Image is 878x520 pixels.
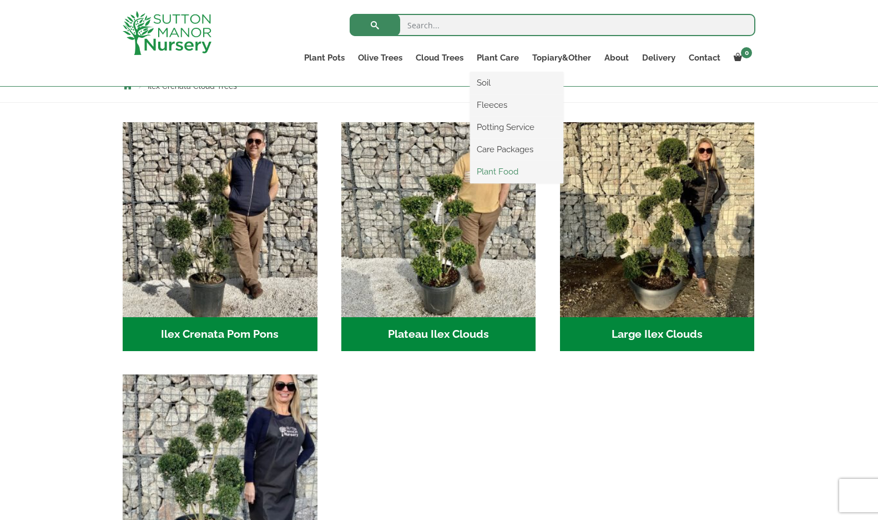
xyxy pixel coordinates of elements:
[341,122,536,351] a: Visit product category Plateau Ilex Clouds
[682,50,727,66] a: Contact
[470,50,526,66] a: Plant Care
[297,50,351,66] a: Plant Pots
[351,50,409,66] a: Olive Trees
[470,97,563,113] a: Fleeces
[470,141,563,158] a: Care Packages
[341,317,536,352] h2: Plateau Ilex Clouds
[598,50,635,66] a: About
[470,74,563,91] a: Soil
[470,163,563,180] a: Plant Food
[123,81,755,90] nav: Breadcrumbs
[560,122,755,351] a: Visit product category Large Ilex Clouds
[123,122,317,317] img: Ilex Crenata Pom Pons
[123,11,211,55] img: logo
[350,14,755,36] input: Search...
[727,50,755,66] a: 0
[741,47,752,58] span: 0
[635,50,682,66] a: Delivery
[560,317,755,352] h2: Large Ilex Clouds
[470,119,563,136] a: Potting Service
[560,122,755,317] img: Large Ilex Clouds
[409,50,470,66] a: Cloud Trees
[123,317,317,352] h2: Ilex Crenata Pom Pons
[123,122,317,351] a: Visit product category Ilex Crenata Pom Pons
[526,50,598,66] a: Topiary&Other
[341,122,536,317] img: Plateau Ilex Clouds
